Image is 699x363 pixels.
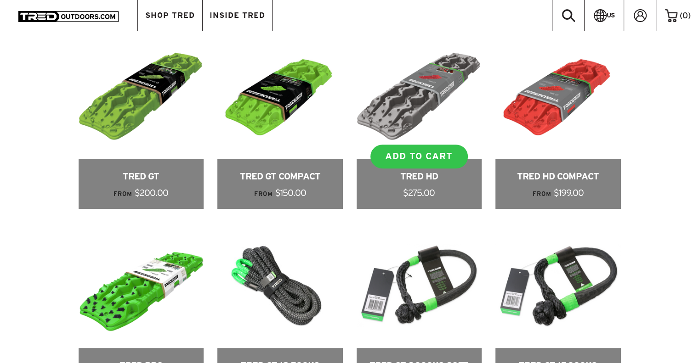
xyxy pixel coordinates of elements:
span: 0 [682,11,688,20]
img: TRED Outdoors America [18,11,119,22]
span: INSIDE TRED [210,11,265,19]
span: SHOP TRED [145,11,195,19]
img: cart-icon [665,9,677,22]
span: ( ) [680,11,691,20]
a: ADD TO CART [370,145,468,168]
